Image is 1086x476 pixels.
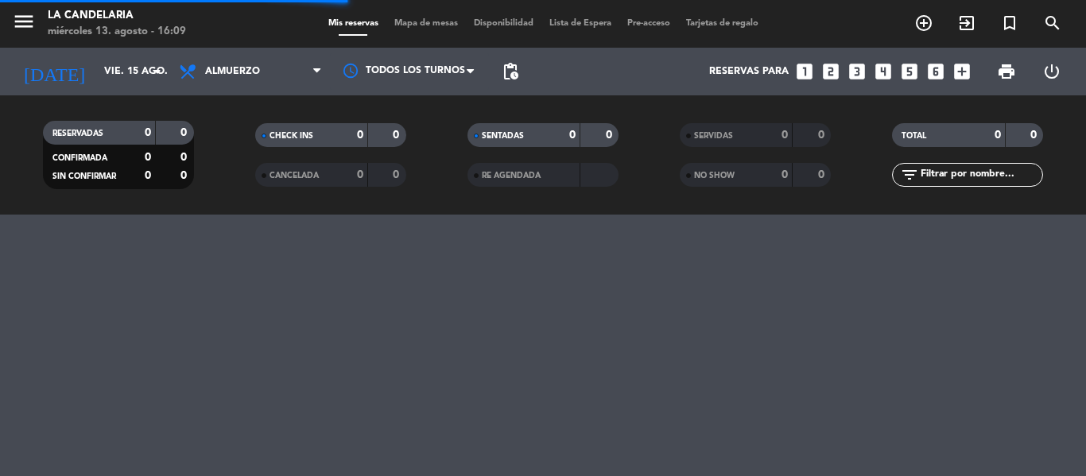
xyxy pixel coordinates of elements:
[1000,14,1019,33] i: turned_in_not
[818,130,828,141] strong: 0
[482,172,541,180] span: RE AGENDADA
[482,132,524,140] span: SENTADAS
[386,19,466,28] span: Mapa de mesas
[12,54,96,89] i: [DATE]
[899,61,920,82] i: looks_5
[782,130,788,141] strong: 0
[606,130,615,141] strong: 0
[393,169,402,180] strong: 0
[997,62,1016,81] span: print
[1030,130,1040,141] strong: 0
[145,170,151,181] strong: 0
[270,172,319,180] span: CANCELADA
[48,8,186,24] div: LA CANDELARIA
[48,24,186,40] div: miércoles 13. agosto - 16:09
[148,62,167,81] i: arrow_drop_down
[678,19,766,28] span: Tarjetas de regalo
[180,170,190,181] strong: 0
[569,130,576,141] strong: 0
[501,62,520,81] span: pending_actions
[902,132,926,140] span: TOTAL
[925,61,946,82] i: looks_6
[820,61,841,82] i: looks_two
[541,19,619,28] span: Lista de Espera
[1029,48,1074,95] div: LOG OUT
[1043,14,1062,33] i: search
[145,127,151,138] strong: 0
[957,14,976,33] i: exit_to_app
[180,152,190,163] strong: 0
[1042,62,1061,81] i: power_settings_new
[619,19,678,28] span: Pre-acceso
[794,61,815,82] i: looks_one
[12,10,36,33] i: menu
[357,169,363,180] strong: 0
[466,19,541,28] span: Disponibilidad
[52,130,103,137] span: RESERVADAS
[320,19,386,28] span: Mis reservas
[357,130,363,141] strong: 0
[709,66,789,77] span: Reservas para
[694,172,735,180] span: NO SHOW
[12,10,36,39] button: menu
[694,132,733,140] span: SERVIDAS
[914,14,933,33] i: add_circle_outline
[145,152,151,163] strong: 0
[900,165,919,184] i: filter_list
[818,169,828,180] strong: 0
[847,61,867,82] i: looks_3
[205,66,260,77] span: Almuerzo
[393,130,402,141] strong: 0
[919,166,1042,184] input: Filtrar por nombre...
[782,169,788,180] strong: 0
[995,130,1001,141] strong: 0
[52,172,116,180] span: SIN CONFIRMAR
[952,61,972,82] i: add_box
[180,127,190,138] strong: 0
[270,132,313,140] span: CHECK INS
[873,61,894,82] i: looks_4
[52,154,107,162] span: CONFIRMADA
